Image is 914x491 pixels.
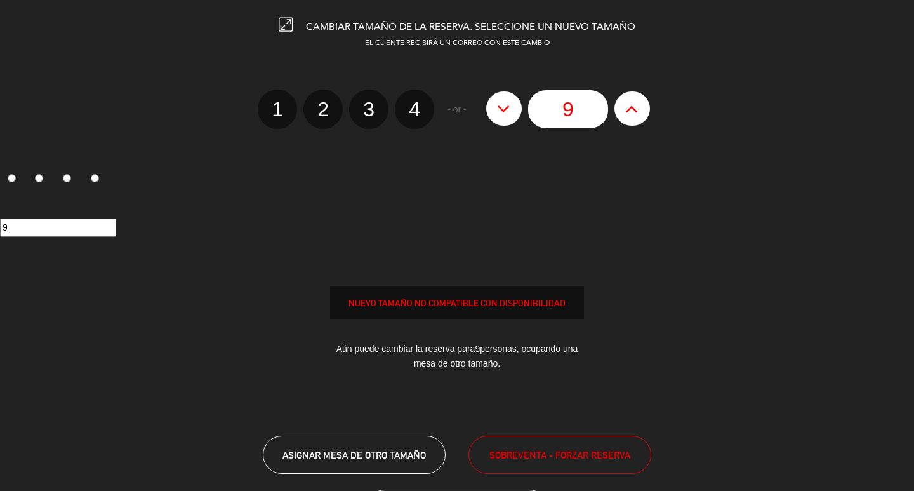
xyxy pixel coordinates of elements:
label: 4 [83,169,111,191]
span: 9 [475,344,480,354]
div: NUEVO TAMAÑO NO COMPATIBLE CON DISPONIBILIDAD [331,296,583,311]
label: 1 [258,90,297,129]
span: CAMBIAR TAMAÑO DE LA RESERVA. SELECCIONE UN NUEVO TAMAÑO [306,22,635,32]
label: 3 [349,90,388,129]
div: Aún puede cambiar la reserva para personas, ocupando una mesa de otro tamaño. [330,332,584,380]
label: 2 [28,169,56,191]
input: 2 [35,174,43,182]
label: 3 [56,169,84,191]
input: 4 [91,174,99,182]
span: EL CLIENTE RECIBIRÁ UN CORREO CON ESTE CAMBIO [365,40,550,47]
button: ASIGNAR MESA DE OTRO TAMAÑO [263,436,446,474]
input: 1 [8,174,16,182]
label: 4 [395,90,434,129]
span: SOBREVENTA - FORZAR RESERVA [489,448,630,462]
button: SOBREVENTA - FORZAR RESERVA [468,436,651,474]
input: 3 [63,174,71,182]
span: - or - [447,102,467,117]
span: ASIGNAR MESA DE OTRO TAMAÑO [282,450,426,461]
label: 2 [303,90,343,129]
